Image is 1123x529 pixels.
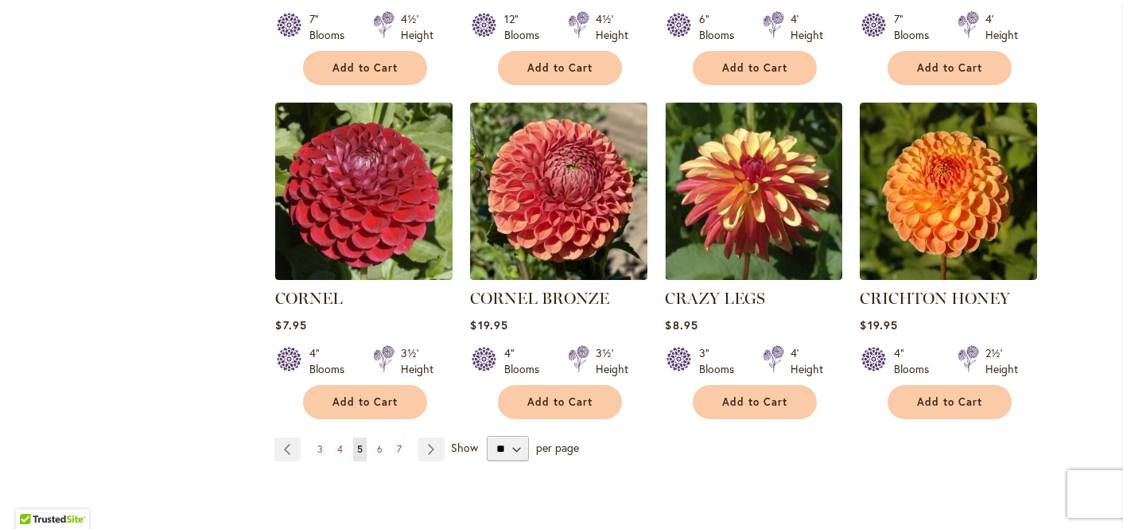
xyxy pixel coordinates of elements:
[894,11,938,43] div: 7" Blooms
[393,438,406,461] a: 7
[596,345,628,377] div: 3½' Height
[401,11,433,43] div: 4½' Height
[275,289,343,308] a: CORNEL
[504,11,549,43] div: 12" Blooms
[275,268,453,283] a: CORNEL
[504,345,549,377] div: 4" Blooms
[722,395,787,409] span: Add to Cart
[985,345,1018,377] div: 2½' Height
[791,345,823,377] div: 4' Height
[317,443,323,455] span: 3
[451,440,478,455] span: Show
[470,103,647,280] img: CORNEL BRONZE
[860,268,1037,283] a: CRICHTON HONEY
[401,345,433,377] div: 3½' Height
[332,61,398,75] span: Add to Cart
[860,289,1010,308] a: CRICHTON HONEY
[470,317,507,333] span: $19.95
[337,443,343,455] span: 4
[596,11,628,43] div: 4½' Height
[12,473,56,517] iframe: Launch Accessibility Center
[791,11,823,43] div: 4' Height
[665,317,698,333] span: $8.95
[498,385,622,419] button: Add to Cart
[693,385,817,419] button: Add to Cart
[665,289,765,308] a: CRAZY LEGS
[699,345,744,377] div: 3" Blooms
[332,395,398,409] span: Add to Cart
[303,385,427,419] button: Add to Cart
[699,11,744,43] div: 6" Blooms
[917,395,982,409] span: Add to Cart
[860,103,1037,280] img: CRICHTON HONEY
[303,51,427,85] button: Add to Cart
[985,11,1018,43] div: 4' Height
[309,345,354,377] div: 4" Blooms
[373,438,387,461] a: 6
[527,395,593,409] span: Add to Cart
[722,61,787,75] span: Add to Cart
[527,61,593,75] span: Add to Cart
[275,317,306,333] span: $7.95
[470,289,609,308] a: CORNEL BRONZE
[917,61,982,75] span: Add to Cart
[397,443,402,455] span: 7
[693,51,817,85] button: Add to Cart
[357,443,363,455] span: 5
[665,268,842,283] a: CRAZY LEGS
[536,440,579,455] span: per page
[888,385,1012,419] button: Add to Cart
[498,51,622,85] button: Add to Cart
[313,438,327,461] a: 3
[275,103,453,280] img: CORNEL
[470,268,647,283] a: CORNEL BRONZE
[894,345,938,377] div: 4" Blooms
[860,317,897,333] span: $19.95
[888,51,1012,85] button: Add to Cart
[333,438,347,461] a: 4
[665,103,842,280] img: CRAZY LEGS
[309,11,354,43] div: 7" Blooms
[377,443,383,455] span: 6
